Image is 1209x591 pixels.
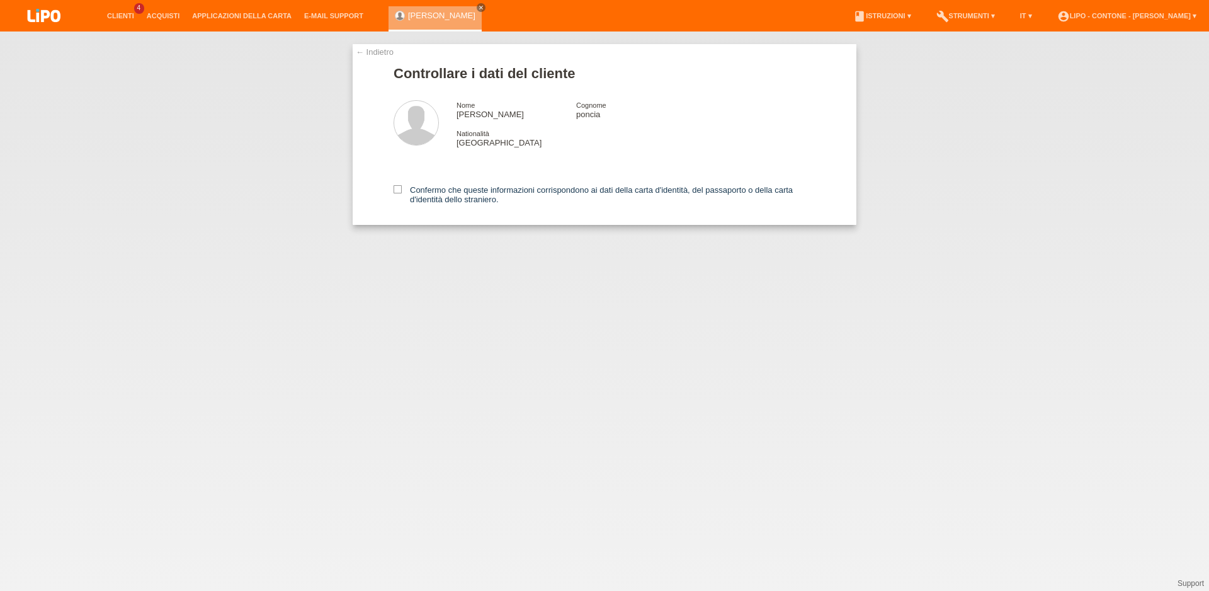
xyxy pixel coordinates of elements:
i: close [478,4,484,11]
a: LIPO pay [13,26,76,35]
a: ← Indietro [356,47,394,57]
i: build [936,10,949,23]
span: Cognome [576,101,606,109]
i: book [853,10,866,23]
span: Nome [457,101,475,109]
h1: Controllare i dati del cliente [394,66,815,81]
a: Applicazioni della carta [186,12,298,20]
a: account_circleLIPO - Contone - [PERSON_NAME] ▾ [1051,12,1203,20]
a: E-mail Support [298,12,370,20]
a: Support [1178,579,1204,588]
a: Acquisti [140,12,186,20]
label: Confermo che queste informazioni corrispondono ai dati della carta d'identità, del passaporto o d... [394,185,815,204]
div: [PERSON_NAME] [457,100,576,119]
a: Clienti [101,12,140,20]
a: buildStrumenti ▾ [930,12,1001,20]
span: 4 [134,3,144,14]
a: IT ▾ [1014,12,1038,20]
i: account_circle [1057,10,1070,23]
a: bookIstruzioni ▾ [847,12,917,20]
a: close [477,3,485,12]
span: Nationalità [457,130,489,137]
div: [GEOGRAPHIC_DATA] [457,129,576,147]
a: [PERSON_NAME] [408,11,475,20]
div: poncia [576,100,696,119]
